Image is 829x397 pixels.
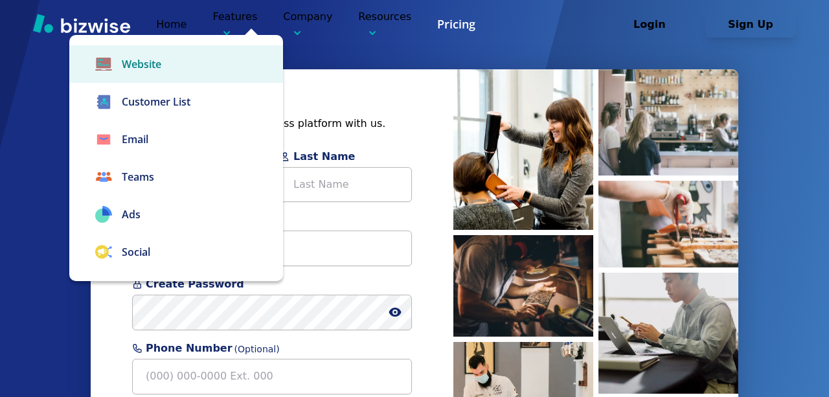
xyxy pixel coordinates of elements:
[705,12,796,38] button: Sign Up
[437,16,475,32] a: Pricing
[132,341,412,356] span: Phone Number
[598,181,738,267] img: Pastry chef making pastries
[69,120,283,158] a: Email
[453,235,593,337] img: Man inspecting coffee beans
[132,277,412,292] span: Create Password
[69,45,283,83] a: Website
[705,18,796,30] a: Sign Up
[33,14,130,33] img: Bizwise Logo
[69,83,283,120] a: Customer List
[234,343,280,356] span: (Optional)
[598,69,738,176] img: People waiting at coffee bar
[358,9,411,40] p: Resources
[156,18,187,30] a: Home
[598,273,738,394] img: Man working on laptop
[604,18,705,30] a: Login
[212,9,257,40] p: Features
[69,233,283,271] a: Social
[283,9,332,40] p: Company
[453,69,593,230] img: Hairstylist blow drying hair
[280,167,412,203] input: Last Name
[69,196,283,233] a: Ads
[280,149,412,164] span: Last Name
[604,12,695,38] button: Login
[132,359,412,394] input: (000) 000-0000 Ext. 000
[69,158,283,196] a: Teams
